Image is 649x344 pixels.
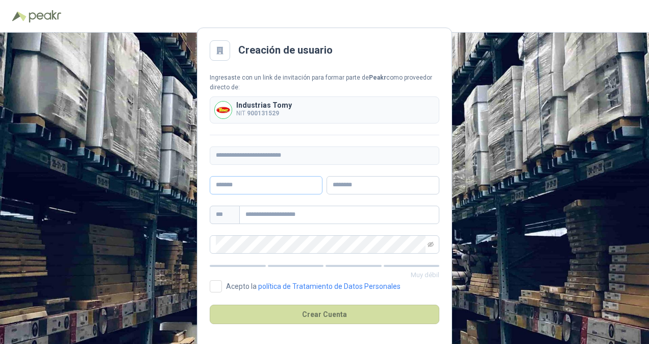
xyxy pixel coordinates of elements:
[236,109,292,118] p: NIT
[215,102,232,118] img: Company Logo
[236,102,292,109] p: Industrias Tomy
[222,283,405,290] span: Acepto la
[258,282,401,290] a: política de Tratamiento de Datos Personales
[210,270,439,280] p: Muy débil
[12,11,27,21] img: Logo
[210,305,439,324] button: Crear Cuenta
[238,42,333,58] h2: Creación de usuario
[428,241,434,248] span: eye-invisible
[29,10,61,22] img: Peakr
[210,73,439,92] div: Ingresaste con un link de invitación para formar parte de como proveedor directo de:
[247,110,279,117] b: 900131529
[369,74,386,81] b: Peakr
